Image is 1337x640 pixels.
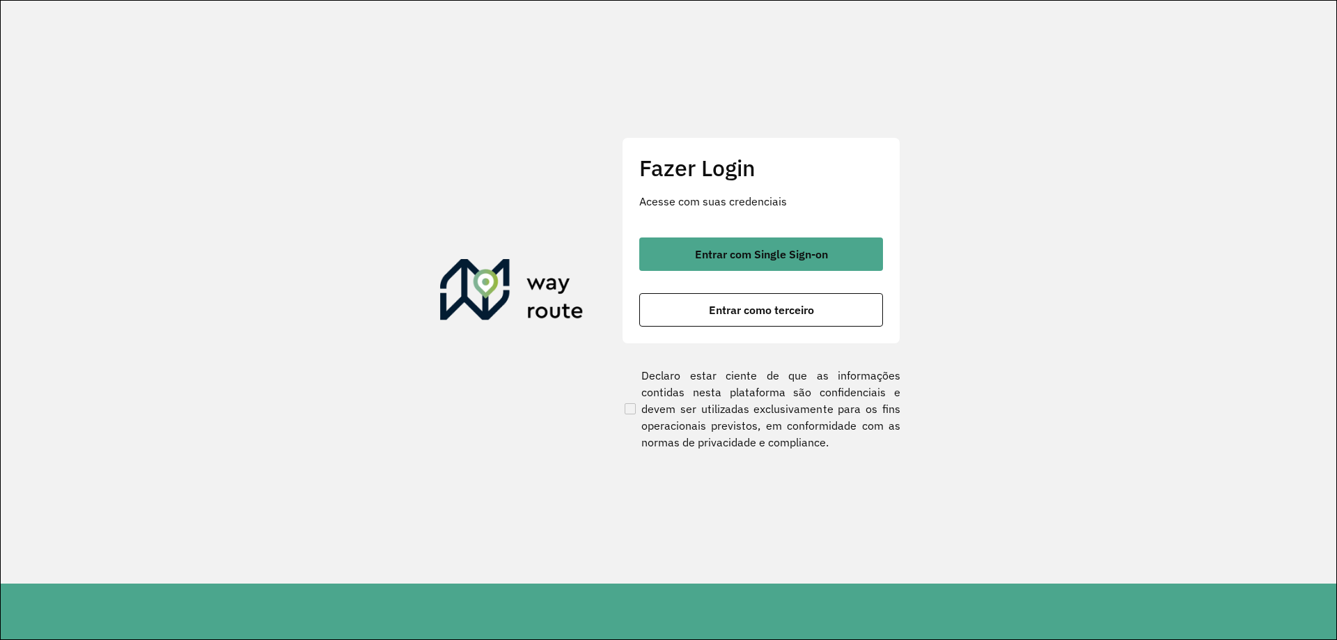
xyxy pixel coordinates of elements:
span: Entrar com Single Sign-on [695,249,828,260]
span: Entrar como terceiro [709,304,814,315]
label: Declaro estar ciente de que as informações contidas nesta plataforma são confidenciais e devem se... [622,367,900,451]
img: Roteirizador AmbevTech [440,259,584,326]
p: Acesse com suas credenciais [639,193,883,210]
button: button [639,237,883,271]
h2: Fazer Login [639,155,883,181]
button: button [639,293,883,327]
